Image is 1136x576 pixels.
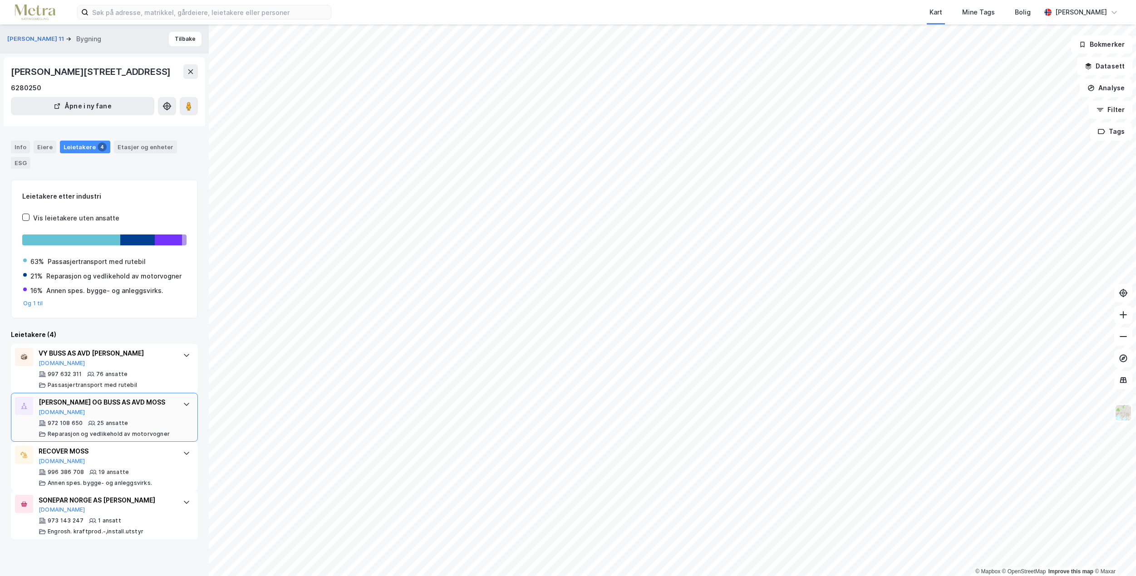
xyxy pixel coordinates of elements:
[46,285,163,296] div: Annen spes. bygge- og anleggsvirks.
[48,430,170,438] div: Reparasjon og vedlikehold av motorvogner
[1002,568,1046,575] a: OpenStreetMap
[169,32,202,46] button: Tilbake
[34,141,56,153] div: Eiere
[48,371,82,378] div: 997 632 311
[1071,35,1132,54] button: Bokmerker
[39,360,85,367] button: [DOMAIN_NAME]
[39,506,85,513] button: [DOMAIN_NAME]
[30,256,44,267] div: 63%
[118,143,173,151] div: Etasjer og enheter
[33,213,119,224] div: Vis leietakere uten ansatte
[1048,568,1093,575] a: Improve this map
[7,34,66,44] button: [PERSON_NAME] 11
[11,157,30,169] div: ESG
[39,397,174,408] div: [PERSON_NAME] OG BUSS AS AVD MOSS
[48,420,83,427] div: 972 108 650
[929,7,942,18] div: Kart
[39,409,85,416] button: [DOMAIN_NAME]
[1015,7,1031,18] div: Bolig
[39,458,85,465] button: [DOMAIN_NAME]
[1091,532,1136,576] div: Kontrollprogram for chat
[48,256,146,267] div: Passasjertransport med rutebil
[1055,7,1107,18] div: [PERSON_NAME]
[11,329,198,340] div: Leietakere (4)
[23,300,43,307] button: Og 1 til
[30,285,43,296] div: 16%
[48,517,84,524] div: 973 143 247
[48,479,152,487] div: Annen spes. bygge- og anleggsvirks.
[96,371,128,378] div: 76 ansatte
[1089,101,1132,119] button: Filter
[11,141,30,153] div: Info
[48,381,137,389] div: Passasjertransport med rutebil
[48,528,143,535] div: Engrosh. kraftprod.-,install.utstyr
[1091,532,1136,576] iframe: Chat Widget
[48,469,84,476] div: 996 386 708
[11,97,154,115] button: Åpne i ny fane
[76,34,101,44] div: Bygning
[89,5,331,19] input: Søk på adresse, matrikkel, gårdeiere, leietakere eller personer
[39,446,174,457] div: RECOVER MOSS
[98,469,129,476] div: 19 ansatte
[39,348,174,359] div: VY BUSS AS AVD [PERSON_NAME]
[30,271,43,282] div: 21%
[1115,404,1132,421] img: Z
[22,191,187,202] div: Leietakere etter industri
[15,5,55,20] img: metra-logo.256734c3b2bbffee19d4.png
[97,420,128,427] div: 25 ansatte
[11,64,172,79] div: [PERSON_NAME][STREET_ADDRESS]
[11,83,41,93] div: 6280250
[1077,57,1132,75] button: Datasett
[39,495,174,506] div: SONEPAR NORGE AS [PERSON_NAME]
[962,7,995,18] div: Mine Tags
[60,141,110,153] div: Leietakere
[1090,122,1132,141] button: Tags
[1080,79,1132,97] button: Analyse
[98,142,107,151] div: 4
[975,568,1000,575] a: Mapbox
[98,517,121,524] div: 1 ansatt
[46,271,182,282] div: Reparasjon og vedlikehold av motorvogner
